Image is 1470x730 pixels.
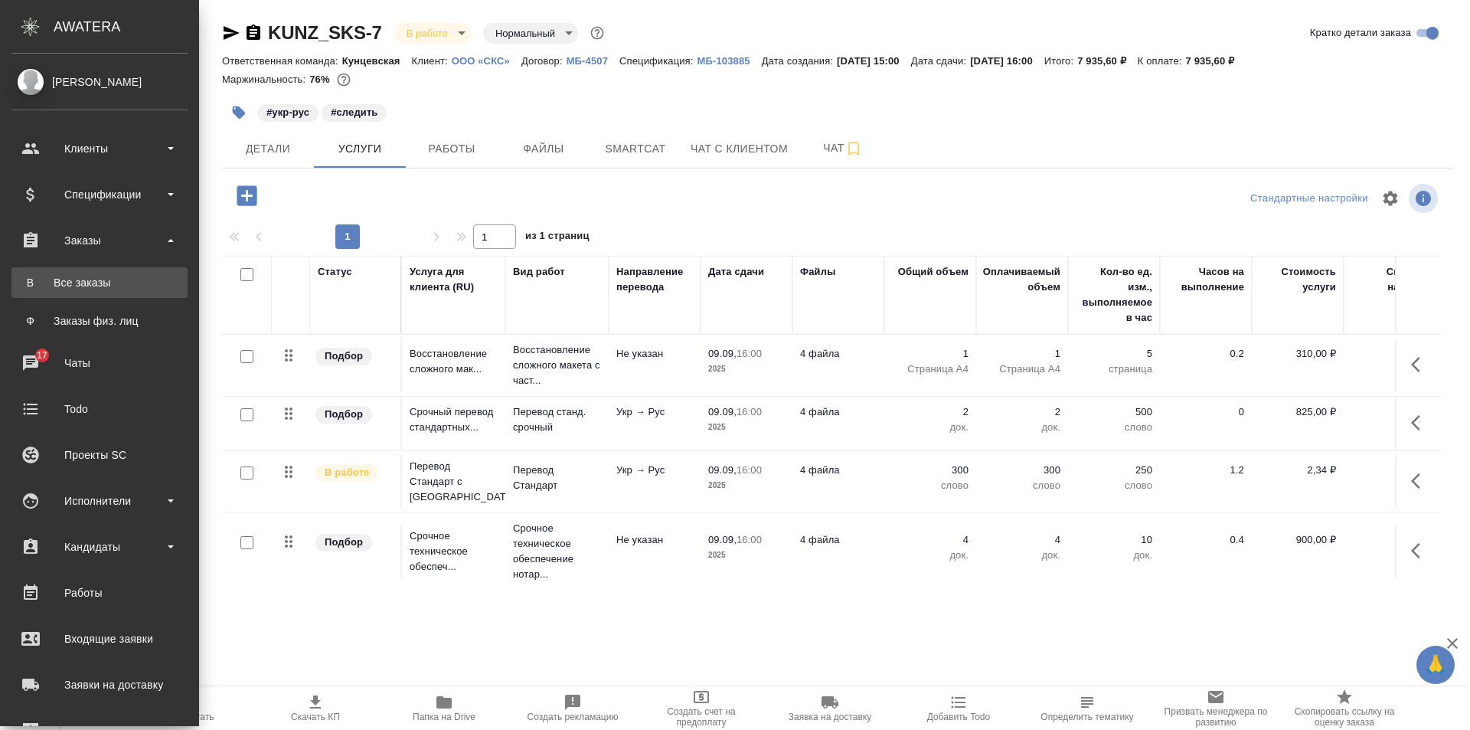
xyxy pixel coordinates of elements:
p: 16:00 [737,534,762,545]
span: Скачать КП [291,712,340,722]
p: Страница А4 [892,362,969,377]
p: 2,34 ₽ [1259,463,1336,478]
p: 0 % [1351,404,1428,420]
p: #укр-рус [266,105,309,120]
div: Спецификации [11,183,188,206]
p: док. [892,548,969,563]
div: В работе [483,23,578,44]
span: из 1 страниц [525,227,590,249]
p: Не указан [616,532,693,548]
button: Создать рекламацию [508,687,637,730]
span: Кратко детали заказа [1310,25,1411,41]
div: Исполнители [11,489,188,512]
p: 16:00 [737,348,762,359]
span: Чат с клиентом [691,139,788,159]
p: 4 файла [800,346,877,362]
button: Папка на Drive [380,687,508,730]
td: 0 [1160,397,1252,450]
p: Подбор [325,535,363,550]
p: Перевод станд. срочный [513,404,601,435]
p: Срочное техническое обеспеч... [410,529,498,575]
p: слово [1076,478,1152,493]
p: Клиент: [412,55,452,67]
div: Услуга для клиента (RU) [410,264,498,295]
p: 250 [1076,463,1152,478]
a: Todo [4,390,195,428]
p: 2 [984,404,1060,420]
button: Скачать КП [251,687,380,730]
div: Проекты SC [11,444,188,466]
div: [PERSON_NAME] [11,74,188,90]
p: 825,00 ₽ [1259,404,1336,420]
div: Оплачиваемый объем [983,264,1060,295]
p: МБ-4507 [567,55,619,67]
p: [DATE] 15:00 [837,55,911,67]
td: 0.2 [1160,339,1252,392]
div: Дата сдачи [708,264,764,280]
button: Создать счет на предоплату [637,687,766,730]
button: 1600.78 RUB; [334,70,354,90]
td: 1.2 [1160,455,1252,509]
p: Итого: [1044,55,1077,67]
p: 2025 [708,362,785,377]
div: Статус [318,264,352,280]
p: Дата создания: [762,55,837,67]
a: Входящие заявки [4,620,195,658]
p: Восстановление сложного мак... [410,346,498,377]
a: ВВсе заказы [11,267,188,298]
p: 4 [892,532,969,548]
button: Определить тематику [1023,687,1151,730]
span: Скопировать ссылку на оценку заказа [1289,706,1400,728]
p: 2 [892,404,969,420]
a: ООО «СКС» [452,54,521,67]
a: Проекты SC [4,436,195,474]
p: 0 % [1351,346,1428,362]
button: Показать кнопки [1402,404,1439,441]
span: Создать счет на предоплату [646,706,756,728]
p: Срочный перевод стандартных... [410,404,498,435]
span: Услуги [323,139,397,159]
p: Перевод Стандарт с [GEOGRAPHIC_DATA]... [410,459,498,505]
span: укр-рус [256,105,320,118]
span: Smartcat [599,139,672,159]
p: док. [892,420,969,435]
p: 4 [984,532,1060,548]
p: Договор: [521,55,567,67]
span: Работы [415,139,488,159]
td: 0.4 [1160,525,1252,578]
p: 09.09, [708,464,737,476]
div: Заявки на доставку [11,673,188,696]
div: Общий объем [898,264,969,280]
p: 310,00 ₽ [1259,346,1336,362]
span: Чат [806,139,880,158]
p: Страница А4 [984,362,1060,377]
a: МБ-103885 [697,54,762,67]
div: Вид работ [513,264,565,280]
p: Кунцевская [342,55,412,67]
svg: Подписаться [844,139,863,158]
div: Файлы [800,264,835,280]
div: split button [1246,187,1372,211]
button: Показать кнопки [1402,532,1439,569]
p: 16:00 [737,464,762,476]
p: 09.09, [708,534,737,545]
span: Файлы [507,139,580,159]
p: 2025 [708,420,785,435]
button: Добавить Todo [894,687,1023,730]
div: Клиенты [11,137,188,160]
p: -50 % [1351,463,1428,478]
p: 0 % [1351,532,1428,548]
p: Укр → Рус [616,404,693,420]
div: Направление перевода [616,264,693,295]
p: 500 [1076,404,1152,420]
p: 4 файла [800,404,877,420]
p: Срочное техническое обеспечение нотар... [513,521,601,582]
button: Скопировать ссылку для ЯМессенджера [222,24,240,42]
p: 10 [1076,532,1152,548]
span: Добавить Todo [927,712,990,722]
p: 300 [892,463,969,478]
p: Перевод Стандарт [513,463,601,493]
p: #следить [331,105,377,120]
a: KUNZ_SKS-7 [268,22,382,43]
p: К оплате: [1138,55,1186,67]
